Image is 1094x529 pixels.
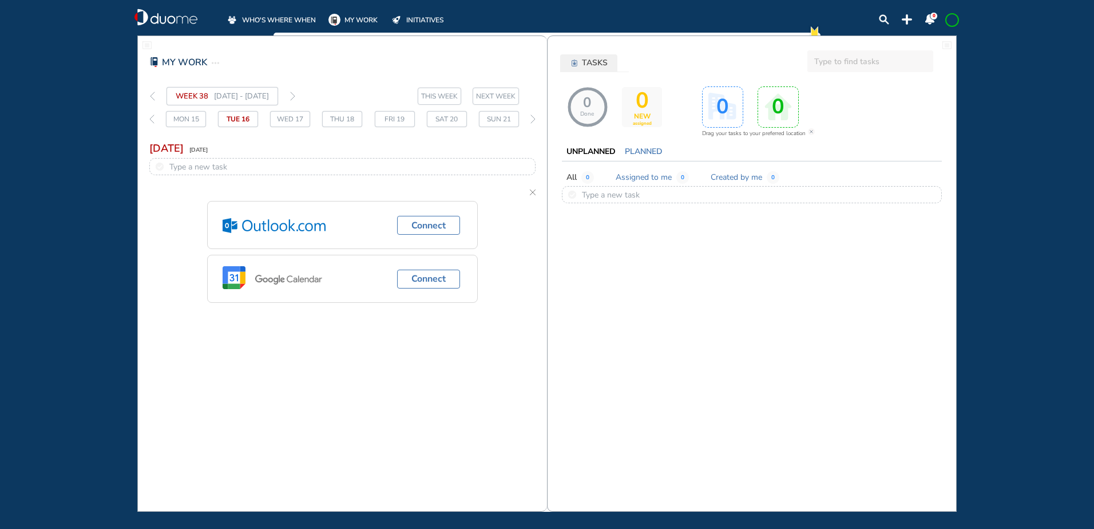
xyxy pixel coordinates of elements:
span: PLANNED [625,146,663,157]
span: 0 [570,95,604,117]
a: INITIATIVES [390,14,443,26]
div: cross-bg [807,128,815,136]
img: fullwidthpage.7645317a.svg [142,41,152,50]
div: outlook [223,218,326,233]
div: thin-left-arrow-grey [149,87,155,105]
a: duome-logo-whitelogologo-notext [134,9,197,26]
div: duome-logo-whitelogo [134,9,197,26]
img: notification-panel-on.a48c1939.svg [925,14,935,25]
img: tasks-icon-6184ad.77ad149c.svg [572,60,577,66]
div: activity-box [702,86,743,128]
span: UNPLANNED [566,146,616,157]
span: Created by me [711,172,762,183]
img: thin-left-arrow-grey.f0cbfd8f.svg [149,115,154,124]
img: duome-logo-whitelogo.b0ca3abf.svg [134,9,197,26]
img: new-notification.cd065810.svg [808,23,820,41]
img: round_unchecked.fea2151d.svg [568,191,576,199]
div: task-ellipse [212,56,219,70]
img: plus-topbar.b126d2c6.svg [902,14,912,25]
div: mywork-red-on [149,57,159,67]
img: thin-right-arrow-grey.874f3e01.svg [290,92,295,101]
img: initiatives-off.b77ef7b9.svg [392,16,401,24]
button: PLANNED [620,145,667,159]
img: cross-bg.b2a90242.svg [807,128,815,136]
div: notification-panel-on [925,14,935,25]
span: WHO'S WHERE WHEN [242,14,316,26]
span: Connect [411,219,446,232]
input: Type to find tasks [807,50,933,72]
div: whoswherewhen-off [226,14,238,26]
img: fullwidthpage.7645317a.svg [942,41,952,50]
button: All [562,169,581,185]
span: MY WORK [344,14,378,26]
span: 0 [634,88,651,121]
button: Connect [397,216,460,235]
span: TASKS [582,57,608,69]
div: google [223,266,331,291]
span: 0 [933,13,936,19]
div: thin-right-arrow-grey [290,87,295,105]
span: MY WORK [162,56,207,69]
span: NEXT WEEK [476,90,516,102]
img: mywork-on.5af487f3.svg [328,14,340,26]
span: [DATE] - [DATE] [214,89,269,103]
span: Drag your tasks to your preferred location [702,128,806,139]
div: thin-right-arrow-grey [530,111,536,127]
img: thin-left-arrow-grey.f0cbfd8f.svg [150,92,155,101]
span: Done [580,111,594,118]
div: round_unchecked [156,163,164,171]
button: Connect [397,270,460,289]
div: new-notification [808,23,820,41]
div: activity-box [622,87,662,127]
span: All [566,172,577,183]
div: fullwidthpage [142,41,152,50]
button: UNPLANNED [562,145,620,159]
div: activity-box [758,86,799,128]
div: plus-topbar [902,14,912,25]
img: round_unchecked.fea2151d.svg [156,163,164,171]
div: round_unchecked [568,191,576,199]
div: search-lens [879,14,889,25]
span: WEEK 38 [176,89,208,103]
button: next-week [473,88,519,105]
div: fullwidthpage [942,41,952,50]
div: tasks-icon-6184ad [570,59,579,68]
img: google.ed9f6f52.svg [223,266,331,291]
span: Assigned to me [616,172,672,183]
div: mywork-on [328,14,340,26]
span: NEW [634,113,651,121]
button: this-week [418,88,461,105]
span: [DATE] [189,143,208,157]
span: 0 [767,171,779,184]
a: MY WORK [328,14,378,26]
img: task-ellipse.fef7074b.svg [212,56,219,70]
div: initiatives-off [390,14,402,26]
span: Connect [411,272,446,286]
span: INITIATIVES [406,14,443,26]
div: cross-thin [524,184,541,201]
img: outlook.05b6f53f.svg [223,218,326,233]
button: Created by me [706,169,767,185]
img: whoswherewhen-off.a3085474.svg [228,15,236,24]
div: NaN% 0/0 [568,87,608,127]
span: 0 [676,171,689,184]
a: WHO'S WHERE WHEN [226,14,316,26]
img: cross-thin.6f54a4cd.svg [530,190,536,195]
img: thin-right-arrow-grey.874f3e01.svg [530,115,536,124]
span: THIS WEEK [421,90,458,102]
button: Assigned to me [611,169,676,185]
span: [DATE] [149,141,184,155]
span: assigned [633,121,652,126]
span: 0 [581,171,594,184]
button: tasks-icon-6184adTASKS [560,54,617,72]
img: search-lens.23226280.svg [879,14,889,25]
img: mywork-red-on.755fc005.svg [149,57,159,67]
div: thin-left-arrow-grey [149,111,154,127]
